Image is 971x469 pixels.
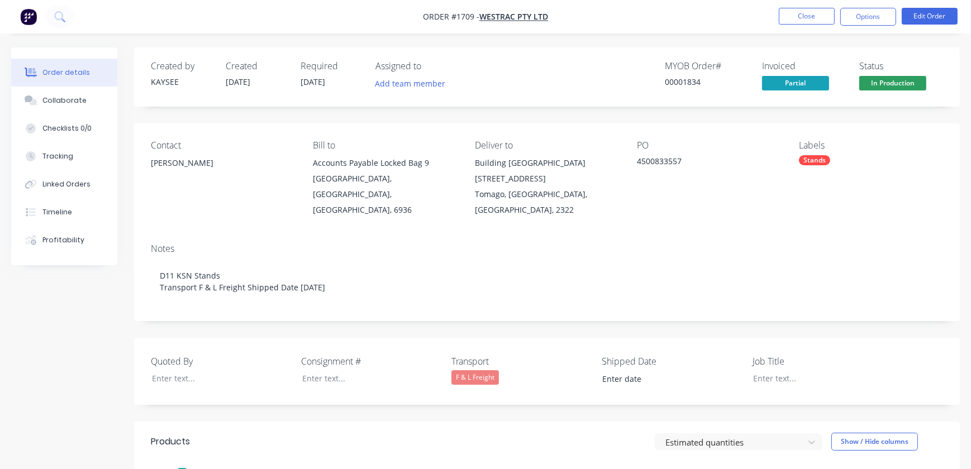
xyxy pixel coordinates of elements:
button: Timeline [11,198,117,226]
button: Edit Order [902,8,958,25]
button: Profitability [11,226,117,254]
span: Order #1709 - [423,12,479,22]
div: Required [301,61,362,71]
label: Shipped Date [602,355,742,368]
input: Enter date [594,371,734,387]
div: Invoiced [762,61,846,71]
div: Building [GEOGRAPHIC_DATA][STREET_ADDRESS] [475,155,619,186]
div: Accounts Payable Locked Bag 9[GEOGRAPHIC_DATA], [GEOGRAPHIC_DATA], [GEOGRAPHIC_DATA], 6936 [313,155,457,218]
div: Tomago, [GEOGRAPHIC_DATA], [GEOGRAPHIC_DATA], 2322 [475,186,619,218]
div: PO [637,140,781,151]
span: Partial [762,76,829,90]
div: [PERSON_NAME] [151,155,295,191]
div: Checklists 0/0 [42,123,92,133]
button: Add team member [369,76,451,91]
div: Tracking [42,151,73,161]
div: Collaborate [42,95,87,106]
div: KAYSEE [151,76,212,88]
div: 4500833557 [637,155,777,171]
div: [PERSON_NAME] [151,155,295,171]
button: Close [779,8,835,25]
div: Products [151,435,190,448]
div: Contact [151,140,295,151]
label: Transport [451,355,591,368]
div: Labels [799,140,943,151]
div: Stands [799,155,830,165]
div: Profitability [42,235,84,245]
button: Show / Hide columns [831,433,918,451]
div: Created [226,61,287,71]
div: Order details [42,68,90,78]
span: In Production [859,76,926,90]
img: Factory [20,8,37,25]
div: Timeline [42,207,72,217]
div: Assigned to [375,61,487,71]
a: WesTrac Pty Ltd [479,12,548,22]
div: Status [859,61,943,71]
button: In Production [859,76,926,93]
div: Notes [151,243,943,254]
div: [GEOGRAPHIC_DATA], [GEOGRAPHIC_DATA], [GEOGRAPHIC_DATA], 6936 [313,171,457,218]
div: F & L Freight [451,370,499,385]
button: Add team member [375,76,451,91]
div: Created by [151,61,212,71]
div: MYOB Order # [665,61,749,71]
button: Collaborate [11,87,117,114]
button: Tracking [11,142,117,170]
div: 00001834 [665,76,749,88]
div: Linked Orders [42,179,91,189]
span: [DATE] [226,76,250,87]
button: Order details [11,59,117,87]
div: Bill to [313,140,457,151]
label: Job Title [753,355,892,368]
button: Options [840,8,896,26]
label: Consignment # [301,355,441,368]
span: [DATE] [301,76,325,87]
div: Building [GEOGRAPHIC_DATA][STREET_ADDRESS]Tomago, [GEOGRAPHIC_DATA], [GEOGRAPHIC_DATA], 2322 [475,155,619,218]
button: Checklists 0/0 [11,114,117,142]
label: Quoted By [151,355,291,368]
div: Accounts Payable Locked Bag 9 [313,155,457,171]
button: Linked Orders [11,170,117,198]
div: D11 KSN Stands Transport F & L Freight Shipped Date [DATE] [151,259,943,304]
div: Deliver to [475,140,619,151]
